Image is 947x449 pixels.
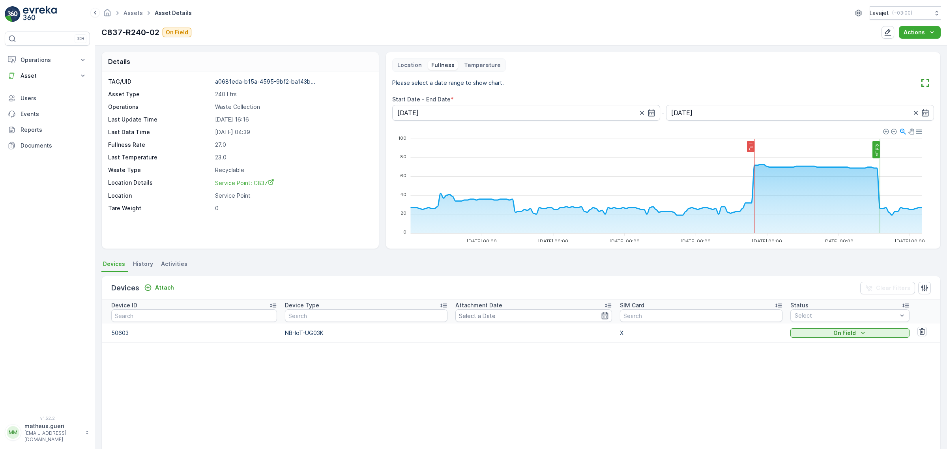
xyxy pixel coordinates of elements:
[899,26,941,39] button: Actions
[215,153,371,161] p: 23.0
[77,36,84,42] p: ⌘B
[899,128,906,135] div: Selection Zoom
[620,329,782,337] p: X
[215,116,371,123] p: [DATE] 16:16
[285,329,447,337] p: NB-IoT-UG03K
[23,6,57,22] img: logo_light-DOdMpM7g.png
[790,328,910,338] button: On Field
[108,204,212,212] p: Tare Weight
[21,126,87,134] p: Reports
[111,309,277,322] input: Search
[166,28,188,36] p: On Field
[108,141,212,149] p: Fullness Rate
[215,141,371,149] p: 27.0
[5,6,21,22] img: logo
[400,192,406,197] tspan: 40
[464,61,501,69] p: Temperature
[392,79,504,87] p: Please select a date range to show chart.
[833,329,856,337] p: On Field
[215,128,371,136] p: [DATE] 04:39
[876,284,910,292] p: Clear Filters
[21,142,87,150] p: Documents
[752,238,782,244] tspan: [DATE] 00:00
[790,301,809,309] p: Status
[108,57,130,66] p: Details
[215,78,315,85] p: a0681eda-b15a-4595-9bf2-ba143b...
[21,110,87,118] p: Events
[103,11,112,18] a: Homepage
[108,128,212,136] p: Last Data Time
[215,103,371,111] p: Waste Collection
[108,153,212,161] p: Last Temperature
[215,90,371,98] p: 240 Ltrs
[5,422,90,443] button: MMmatheus.gueri[EMAIL_ADDRESS][DOMAIN_NAME]
[908,129,913,133] div: Panning
[155,284,174,292] p: Attach
[7,426,19,439] div: MM
[795,312,897,320] p: Select
[455,309,612,322] input: Select a Date
[400,173,406,178] tspan: 60
[108,116,212,123] p: Last Update Time
[662,108,664,118] p: -
[681,238,711,244] tspan: [DATE] 00:00
[21,56,74,64] p: Operations
[24,422,81,430] p: matheus.gueri
[392,105,660,121] input: dd/mm/yyyy
[860,282,915,294] button: Clear Filters
[870,6,941,20] button: Lavajet(+03:00)
[403,229,406,235] tspan: 0
[153,9,193,17] span: Asset Details
[891,128,896,134] div: Zoom Out
[397,61,422,69] p: Location
[666,105,934,121] input: dd/mm/yyyy
[455,301,502,309] p: Attachment Date
[5,52,90,68] button: Operations
[467,238,497,244] tspan: [DATE] 00:00
[215,179,371,187] a: Service Point: C837
[215,204,371,212] p: 0
[108,78,212,86] p: TAG/UID
[538,238,568,244] tspan: [DATE] 00:00
[21,94,87,102] p: Users
[141,283,177,292] button: Attach
[895,238,925,244] tspan: [DATE] 00:00
[101,26,159,38] p: C837-R240-02
[401,210,406,216] tspan: 20
[285,309,447,322] input: Search
[111,329,277,337] p: 50603
[5,122,90,138] a: Reports
[215,180,274,186] span: Service Point: C837
[5,68,90,84] button: Asset
[620,309,782,322] input: Search
[5,416,90,421] span: v 1.52.2
[24,430,81,443] p: [EMAIL_ADDRESS][DOMAIN_NAME]
[163,28,191,37] button: On Field
[400,154,406,159] tspan: 80
[5,138,90,153] a: Documents
[215,166,371,174] p: Recyclable
[892,10,912,16] p: ( +03:00 )
[108,166,212,174] p: Waste Type
[133,260,153,268] span: History
[5,106,90,122] a: Events
[108,179,212,187] p: Location Details
[111,282,139,294] p: Devices
[108,90,212,98] p: Asset Type
[103,260,125,268] span: Devices
[823,238,853,244] tspan: [DATE] 00:00
[431,61,455,69] p: Fullness
[609,238,639,244] tspan: [DATE] 00:00
[215,192,371,200] p: Service Point
[915,128,921,135] div: Menu
[285,301,319,309] p: Device Type
[870,9,889,17] p: Lavajet
[161,260,187,268] span: Activities
[392,96,451,103] label: Start Date - End Date
[883,128,888,134] div: Zoom In
[108,192,212,200] p: Location
[620,301,644,309] p: SIM Card
[124,9,143,16] a: Assets
[398,135,406,141] tspan: 100
[111,301,137,309] p: Device ID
